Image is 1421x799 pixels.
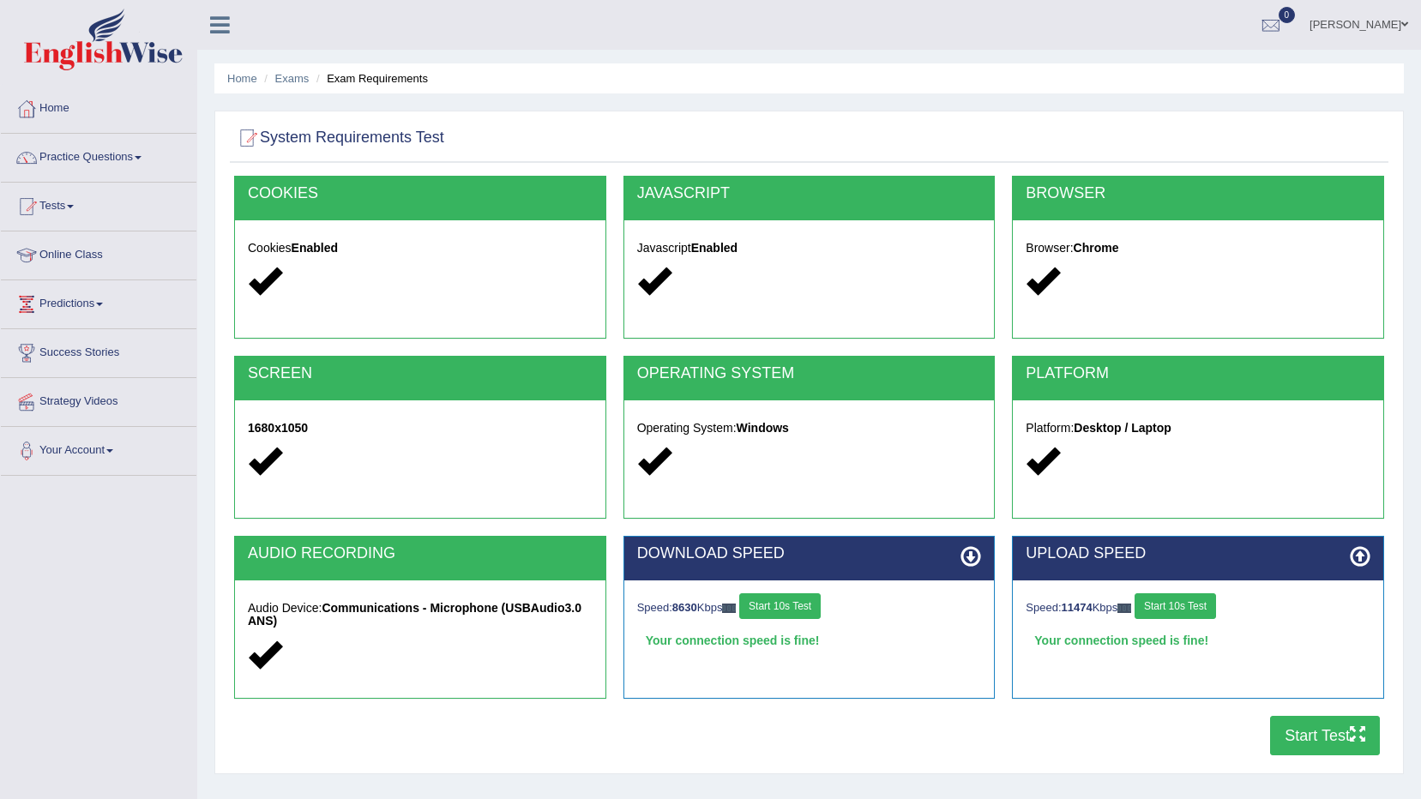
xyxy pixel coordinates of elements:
[637,593,982,623] div: Speed: Kbps
[1,329,196,372] a: Success Stories
[248,242,593,255] h5: Cookies
[722,604,736,613] img: ajax-loader-fb-connection.gif
[248,421,308,435] strong: 1680x1050
[1,427,196,470] a: Your Account
[1026,242,1370,255] h5: Browser:
[1026,185,1370,202] h2: BROWSER
[1,280,196,323] a: Predictions
[248,545,593,562] h2: AUDIO RECORDING
[737,421,789,435] strong: Windows
[637,628,982,653] div: Your connection speed is fine!
[248,602,593,628] h5: Audio Device:
[672,601,697,614] strong: 8630
[1279,7,1296,23] span: 0
[1026,628,1370,653] div: Your connection speed is fine!
[637,242,982,255] h5: Javascript
[1074,421,1171,435] strong: Desktop / Laptop
[234,125,444,151] h2: System Requirements Test
[637,365,982,382] h2: OPERATING SYSTEM
[248,365,593,382] h2: SCREEN
[1,183,196,225] a: Tests
[1,85,196,128] a: Home
[1,378,196,421] a: Strategy Videos
[292,241,338,255] strong: Enabled
[637,545,982,562] h2: DOWNLOAD SPEED
[1026,365,1370,382] h2: PLATFORM
[1,231,196,274] a: Online Class
[248,601,581,628] strong: Communications - Microphone (USBAudio3.0 ANS)
[1062,601,1093,614] strong: 11474
[691,241,738,255] strong: Enabled
[227,72,257,85] a: Home
[1135,593,1216,619] button: Start 10s Test
[275,72,310,85] a: Exams
[637,185,982,202] h2: JAVASCRIPT
[1026,545,1370,562] h2: UPLOAD SPEED
[1270,716,1380,755] button: Start Test
[1026,593,1370,623] div: Speed: Kbps
[739,593,821,619] button: Start 10s Test
[1117,604,1131,613] img: ajax-loader-fb-connection.gif
[248,185,593,202] h2: COOKIES
[312,70,428,87] li: Exam Requirements
[637,422,982,435] h5: Operating System:
[1026,422,1370,435] h5: Platform:
[1,134,196,177] a: Practice Questions
[1074,241,1119,255] strong: Chrome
